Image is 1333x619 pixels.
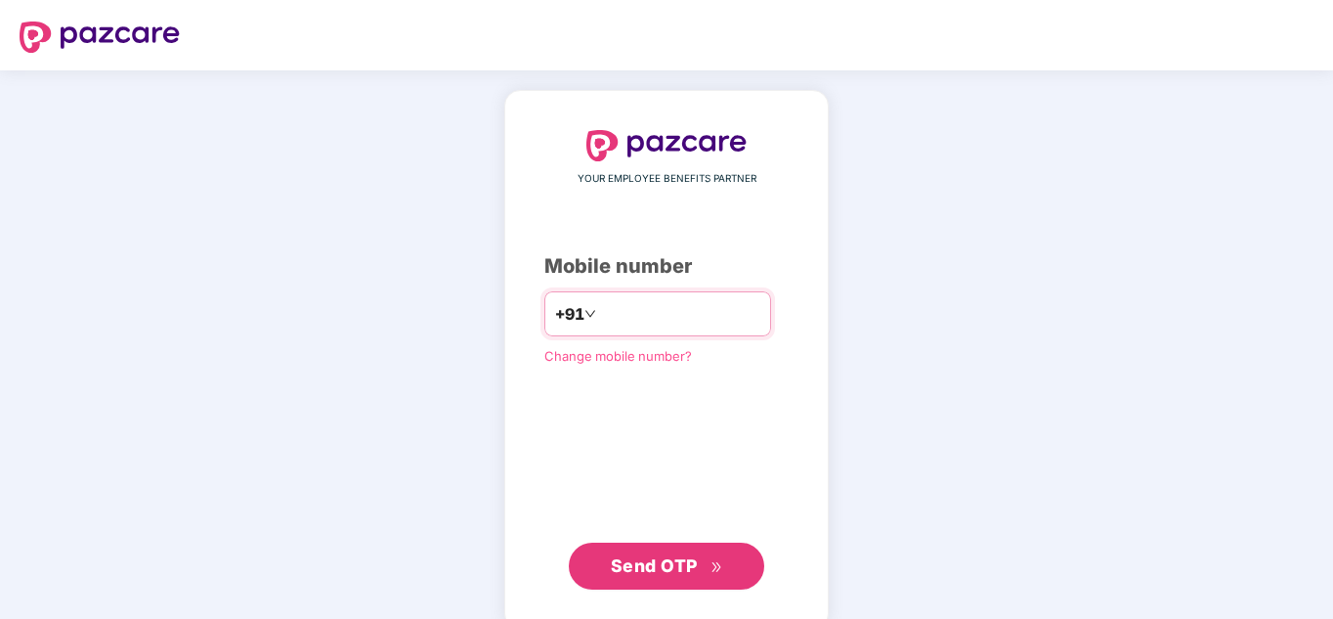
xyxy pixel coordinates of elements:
span: +91 [555,302,584,327]
button: Send OTPdouble-right [569,543,764,590]
a: Change mobile number? [544,348,692,364]
img: logo [20,22,180,53]
img: logo [586,130,747,161]
span: down [584,308,596,320]
span: YOUR EMPLOYEE BENEFITS PARTNER [578,171,756,187]
span: double-right [710,561,723,574]
span: Send OTP [611,555,698,576]
div: Mobile number [544,251,789,282]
